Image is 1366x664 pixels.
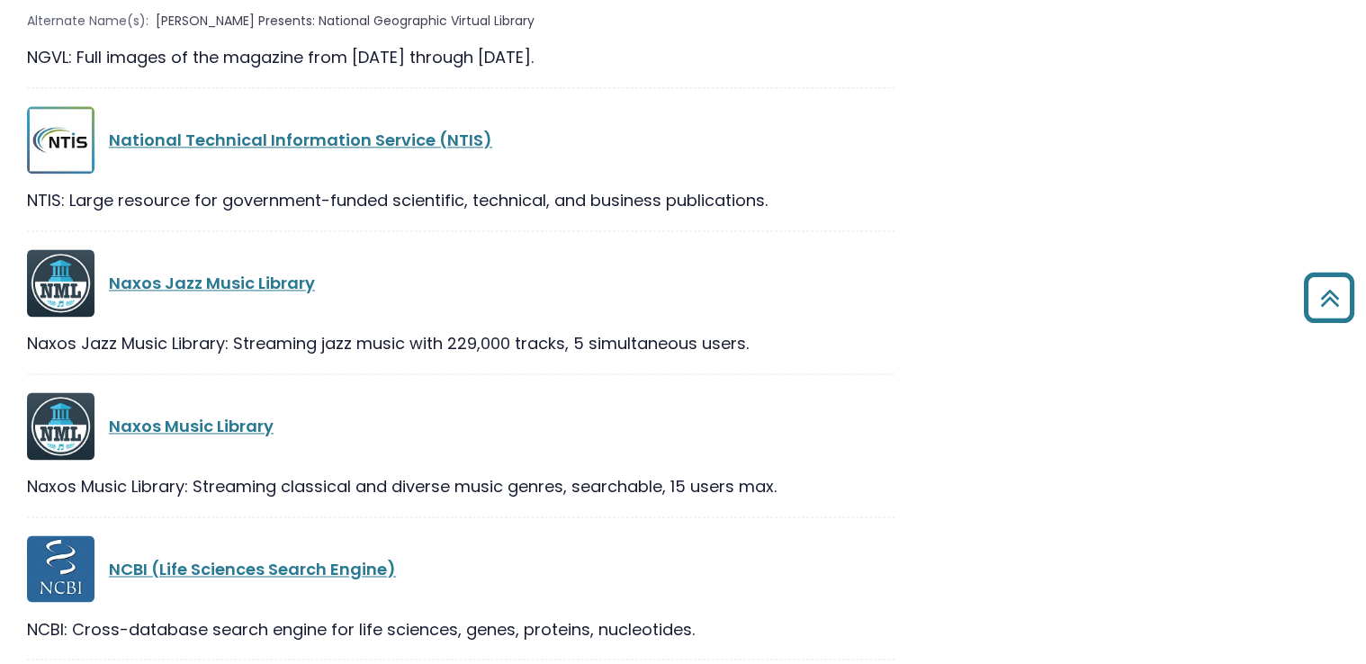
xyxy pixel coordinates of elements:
a: National Technical Information Service (NTIS) [109,129,492,151]
div: Naxos Jazz Music Library: Streaming jazz music with 229,000 tracks, 5 simultaneous users. [27,331,894,355]
a: Back to Top [1297,281,1362,314]
div: NGVL: Full images of the magazine from [DATE] through [DATE]. [27,45,894,69]
div: NCBI: Cross-database search engine for life sciences, genes, proteins, nucleotides. [27,616,894,641]
div: Naxos Music Library: Streaming classical and diverse music genres, searchable, 15 users max. [27,474,894,498]
span: Alternate Name(s): [27,12,148,31]
span: [PERSON_NAME] Presents: National Geographic Virtual Library [156,12,535,31]
a: Naxos Music Library [109,415,274,437]
a: NCBI (Life Sciences Search Engine) [109,558,396,580]
a: Naxos Jazz Music Library [109,272,315,294]
div: NTIS: Large resource for government-funded scientific, technical, and business publications. [27,188,894,212]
